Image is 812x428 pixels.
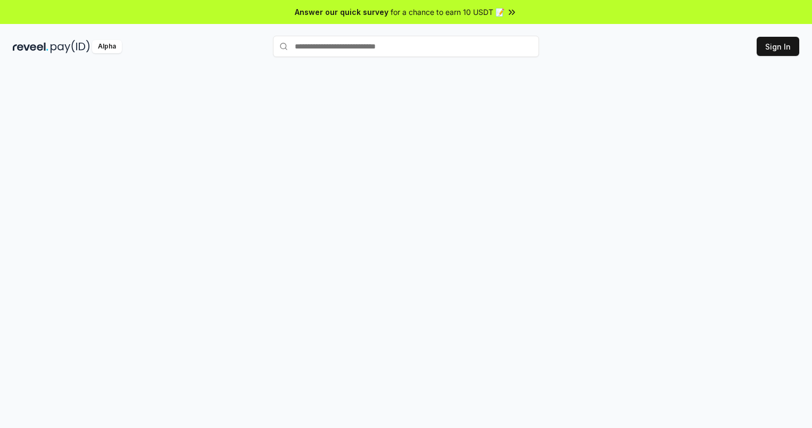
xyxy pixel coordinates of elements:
button: Sign In [757,37,799,56]
span: Answer our quick survey [295,6,388,18]
div: Alpha [92,40,122,53]
img: pay_id [51,40,90,53]
img: reveel_dark [13,40,48,53]
span: for a chance to earn 10 USDT 📝 [391,6,504,18]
